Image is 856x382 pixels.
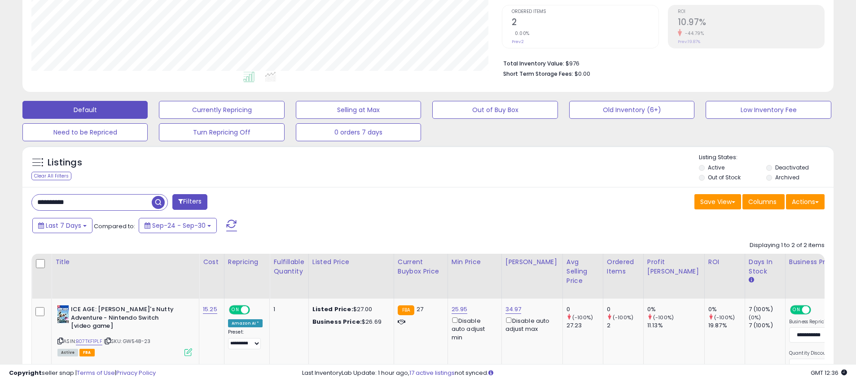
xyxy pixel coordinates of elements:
small: -44.79% [682,30,704,37]
span: Last 7 Days [46,221,81,230]
div: Current Buybox Price [398,257,444,276]
div: ASIN: [57,305,192,355]
div: seller snap | | [9,369,156,378]
li: $976 [503,57,818,68]
button: Need to be Repriced [22,123,148,141]
div: 0 [607,305,643,313]
div: 19.87% [708,321,745,330]
span: FBA [79,349,95,356]
span: OFF [810,306,824,314]
button: Last 7 Days [32,218,92,233]
small: (-100%) [613,314,633,321]
a: B07TKF1PLF [76,338,102,345]
a: 15.25 [203,305,217,314]
span: Ordered Items [512,9,658,14]
div: $27.00 [312,305,387,313]
label: Archived [775,174,799,181]
span: ON [791,306,802,314]
span: Columns [748,197,777,206]
strong: Copyright [9,369,42,377]
small: (0%) [749,314,761,321]
button: Filters [172,194,207,210]
div: Profit [PERSON_NAME] [647,257,701,276]
small: (-100%) [572,314,593,321]
button: Actions [786,194,825,209]
a: Privacy Policy [116,369,156,377]
a: 25.95 [452,305,468,314]
div: Ordered Items [607,257,640,276]
button: Old Inventory (6+) [569,101,694,119]
div: 27.23 [566,321,603,330]
div: Amazon AI * [228,319,263,327]
div: Clear All Filters [31,172,71,180]
h2: 2 [512,17,658,29]
button: Columns [742,194,785,209]
span: OFF [249,306,263,314]
small: 0.00% [512,30,530,37]
label: Active [708,164,724,171]
div: Title [55,257,195,267]
div: Disable auto adjust min [452,316,495,342]
b: Listed Price: [312,305,353,313]
div: Listed Price [312,257,390,267]
label: Quantity Discount Strategy: [789,350,854,356]
div: Days In Stock [749,257,781,276]
div: Displaying 1 to 2 of 2 items [750,241,825,250]
div: Fulfillable Quantity [273,257,304,276]
div: 2 [607,321,643,330]
small: Days In Stock. [749,276,754,284]
span: 2025-10-8 12:36 GMT [811,369,847,377]
small: Prev: 19.87% [678,39,700,44]
small: (-100%) [653,314,674,321]
b: Short Term Storage Fees: [503,70,573,78]
div: 0 [566,305,603,313]
b: Business Price: [312,317,362,326]
span: $0.00 [575,69,590,78]
button: Sep-24 - Sep-30 [139,218,217,233]
span: All listings currently available for purchase on Amazon [57,349,78,356]
div: 0% [708,305,745,313]
small: Prev: 2 [512,39,524,44]
div: 1 [273,305,301,313]
span: Sep-24 - Sep-30 [152,221,206,230]
button: Low Inventory Fee [706,101,831,119]
div: Min Price [452,257,498,267]
label: Out of Stock [708,174,741,181]
p: Listing States: [699,153,834,162]
h5: Listings [48,156,82,169]
div: ROI [708,257,741,267]
button: Default [22,101,148,119]
button: Save View [694,194,741,209]
div: 7 (100%) [749,305,785,313]
span: Compared to: [94,222,135,230]
small: FBA [398,305,414,315]
button: 0 orders 7 days [296,123,421,141]
a: 34.97 [505,305,522,314]
label: Deactivated [775,164,809,171]
div: 11.13% [647,321,704,330]
h2: 10.97% [678,17,824,29]
span: 27 [417,305,423,313]
div: [PERSON_NAME] [505,257,559,267]
button: Selling at Max [296,101,421,119]
b: Total Inventory Value: [503,60,564,67]
small: (-100%) [714,314,735,321]
div: Avg Selling Price [566,257,599,286]
b: ICE AGE: [PERSON_NAME]'s Nutty Adventure - Nintendo Switch [video game] [71,305,180,333]
span: ON [230,306,241,314]
div: Disable auto adjust max [505,316,556,333]
div: Preset: [228,329,263,349]
button: Currently Repricing [159,101,284,119]
div: $26.69 [312,318,387,326]
a: 17 active listings [409,369,455,377]
button: Out of Buy Box [432,101,557,119]
div: 7 (100%) [749,321,785,330]
div: Cost [203,257,220,267]
a: Terms of Use [77,369,115,377]
button: Turn Repricing Off [159,123,284,141]
div: Last InventoryLab Update: 1 hour ago, not synced. [302,369,847,378]
span: ROI [678,9,824,14]
label: Business Repricing Strategy: [789,319,854,325]
div: 0% [647,305,704,313]
span: | SKU: GW548-23 [104,338,151,345]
